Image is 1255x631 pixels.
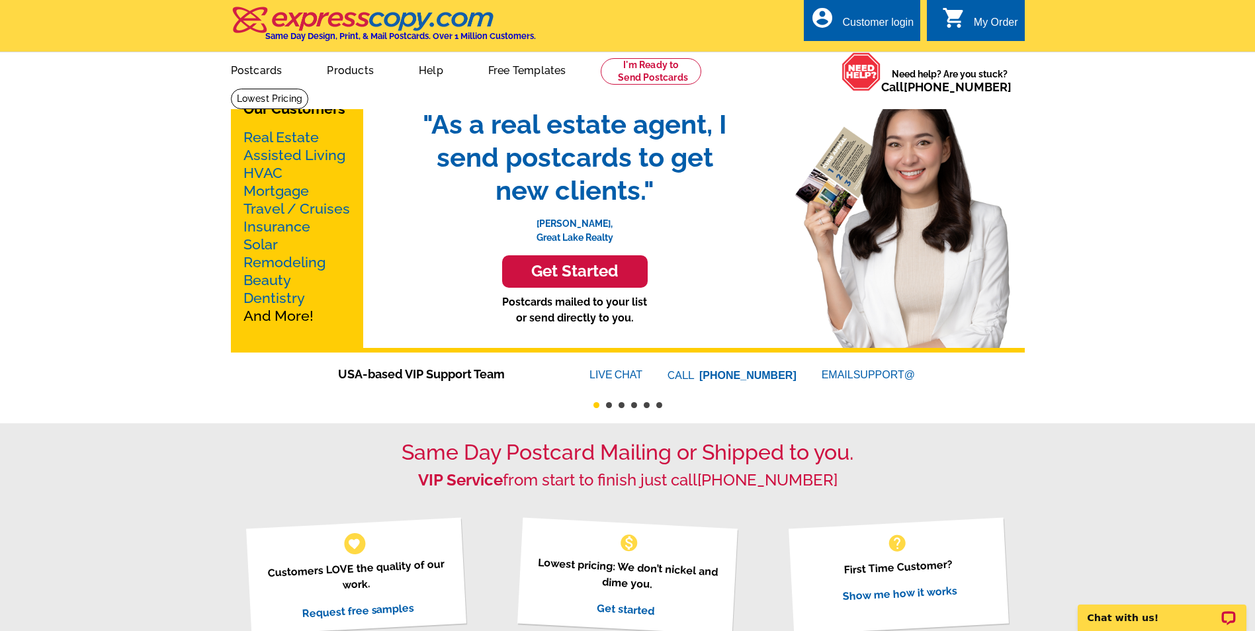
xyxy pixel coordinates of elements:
[398,54,464,85] a: Help
[1069,589,1255,631] iframe: LiveChat chat widget
[881,67,1018,94] span: Need help? Are you stuck?
[904,80,1012,94] a: [PHONE_NUMBER]
[842,52,881,91] img: help
[243,200,350,217] a: Travel / Cruises
[597,601,655,617] a: Get started
[410,108,740,207] span: "As a real estate agent, I send postcards to get new clients."
[810,6,834,30] i: account_circle
[519,262,631,281] h3: Get Started
[410,207,740,245] p: [PERSON_NAME], Great Lake Realty
[243,129,319,146] a: Real Estate
[418,470,503,489] strong: VIP Service
[410,255,740,288] a: Get Started
[805,554,992,580] p: First Time Customer?
[881,80,1012,94] span: Call
[338,365,550,383] span: USA-based VIP Support Team
[606,402,612,408] button: 2 of 6
[942,6,966,30] i: shopping_cart
[347,536,361,550] span: favorite
[619,532,640,554] span: monetization_on
[631,402,637,408] button: 4 of 6
[306,54,395,85] a: Products
[231,471,1025,490] h2: from start to finish just call
[697,470,838,489] a: [PHONE_NUMBER]
[589,369,642,380] a: LIVECHAT
[644,402,650,408] button: 5 of 6
[467,54,587,85] a: Free Templates
[243,254,325,271] a: Remodeling
[668,368,696,384] font: CALL
[974,17,1018,35] div: My Order
[887,532,908,554] span: help
[265,31,536,41] h4: Same Day Design, Print, & Mail Postcards. Over 1 Million Customers.
[243,290,305,306] a: Dentistry
[410,294,740,326] p: Postcards mailed to your list or send directly to you.
[263,556,450,597] p: Customers LOVE the quality of our work.
[243,218,310,235] a: Insurance
[699,370,797,381] a: [PHONE_NUMBER]
[853,367,917,383] font: SUPPORT@
[619,402,625,408] button: 3 of 6
[656,402,662,408] button: 6 of 6
[243,165,282,181] a: HVAC
[302,601,415,620] a: Request free samples
[231,16,536,41] a: Same Day Design, Print, & Mail Postcards. Over 1 Million Customers.
[842,584,957,603] a: Show me how it works
[210,54,304,85] a: Postcards
[589,367,615,383] font: LIVE
[243,128,351,325] p: And More!
[822,369,917,380] a: EMAILSUPPORT@
[243,183,309,199] a: Mortgage
[842,17,914,35] div: Customer login
[593,402,599,408] button: 1 of 6
[942,15,1018,31] a: shopping_cart My Order
[534,554,721,596] p: Lowest pricing: We don’t nickel and dime you.
[231,440,1025,465] h1: Same Day Postcard Mailing or Shipped to you.
[810,15,914,31] a: account_circle Customer login
[243,236,278,253] a: Solar
[243,272,291,288] a: Beauty
[243,147,345,163] a: Assisted Living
